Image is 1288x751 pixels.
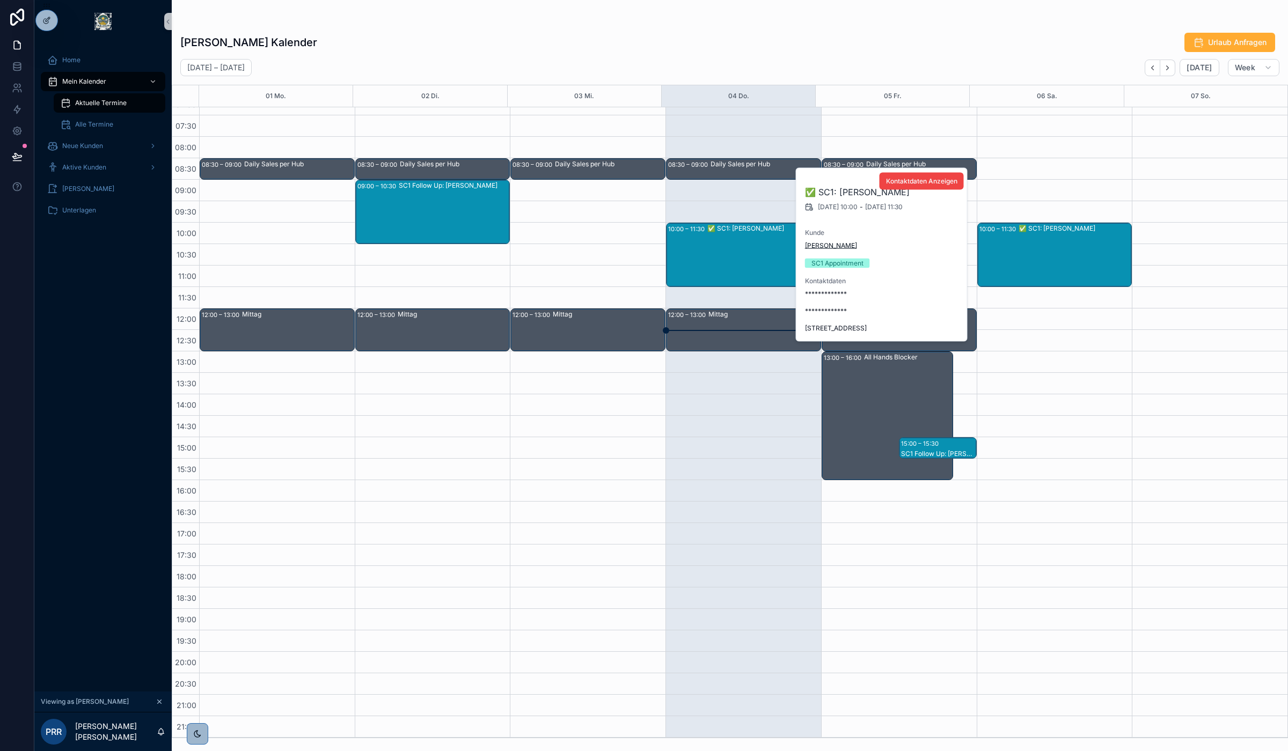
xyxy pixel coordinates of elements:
div: 09:00 – 10:30 [357,181,399,192]
span: 18:00 [174,572,199,581]
button: 04 Do. [728,85,749,107]
div: ✅ SC1: [PERSON_NAME] [1019,224,1131,233]
a: Unterlagen [41,201,165,220]
span: 16:30 [174,507,199,517]
span: 17:00 [174,529,199,538]
span: 16:00 [174,486,199,495]
div: 10:00 – 11:30 [668,224,707,234]
span: 20:30 [172,679,199,688]
span: - [860,203,863,211]
span: 07:30 [173,121,199,130]
div: 12:00 – 13:00 [668,310,708,320]
span: 11:00 [175,271,199,281]
span: 15:00 [174,443,199,452]
div: Mittag [398,310,509,319]
div: 08:30 – 09:00 [668,159,711,170]
span: [PERSON_NAME] [62,185,114,193]
h2: [DATE] – [DATE] [187,62,245,73]
span: 09:00 [172,186,199,195]
div: 08:30 – 09:00Daily Sales per Hub [200,159,354,179]
div: 12:00 – 13:00Mittag [667,309,821,351]
a: Aktuelle Termine [54,93,165,113]
span: Kontaktdaten Anzeigen [886,177,957,186]
p: [PERSON_NAME] [PERSON_NAME] [75,721,157,742]
span: 12:30 [174,336,199,345]
a: Alle Termine [54,115,165,134]
div: All Hands Blocker [864,353,952,362]
div: 08:30 – 09:00Daily Sales per Hub [667,159,821,179]
div: 08:30 – 09:00 [824,159,866,170]
div: Daily Sales per Hub [866,160,976,168]
span: 09:30 [172,207,199,216]
span: Kontaktdaten [805,277,960,285]
span: 15:30 [174,465,199,474]
button: Next [1160,60,1175,76]
button: 05 Fr. [884,85,902,107]
button: 01 Mo. [266,85,286,107]
div: 12:00 – 13:00 [513,310,553,320]
span: Viewing as [PERSON_NAME] [41,697,129,706]
span: Home [62,56,80,64]
button: 03 Mi. [574,85,594,107]
span: 18:30 [174,593,199,602]
div: Mittag [708,310,820,319]
span: 08:00 [172,143,199,152]
span: 21:30 [174,722,199,731]
span: Urlaub Anfragen [1208,37,1267,48]
div: 13:00 – 16:00 [824,352,864,363]
div: 15:00 – 15:30 [901,438,941,449]
div: 13:00 – 16:00All Hands Blocker [822,352,953,480]
div: 09:00 – 10:30SC1 Follow Up: [PERSON_NAME] [356,180,510,244]
span: 14:00 [174,400,199,409]
button: Urlaub Anfragen [1184,33,1275,52]
span: 08:30 [172,164,199,173]
span: Week [1235,63,1255,72]
div: SC1 Follow Up: [PERSON_NAME] [399,181,509,190]
span: Neue Kunden [62,142,103,150]
span: Unterlagen [62,206,96,215]
a: [PERSON_NAME] [41,179,165,198]
div: SC1 Follow Up: [PERSON_NAME] [901,450,975,458]
div: 08:30 – 09:00Daily Sales per Hub [356,159,510,179]
div: 10:00 – 11:30✅ SC1: [PERSON_NAME] [667,223,821,286]
div: 12:00 – 13:00 [202,310,242,320]
span: [DATE] 11:30 [865,203,903,211]
div: 10:00 – 11:30 [979,224,1019,234]
span: [DATE] 10:00 [818,203,858,211]
div: 12:00 – 13:00Mittag [200,309,354,351]
span: 21:00 [174,701,199,710]
span: 14:30 [174,422,199,431]
span: 07:00 [173,100,199,109]
button: 02 Di. [421,85,440,107]
div: Mittag [242,310,354,319]
a: [PERSON_NAME] [805,241,857,250]
div: scrollable content [34,43,172,234]
div: 08:30 – 09:00 [357,159,400,170]
span: PRR [46,725,62,738]
div: ✅ SC1: [PERSON_NAME] [707,224,820,233]
span: [DATE] [1187,63,1212,72]
button: 07 So. [1191,85,1211,107]
div: 12:00 – 13:00 [357,310,398,320]
div: Daily Sales per Hub [400,160,509,168]
span: 10:30 [174,250,199,259]
div: 08:30 – 09:00Daily Sales per Hub [511,159,665,179]
span: 20:00 [172,658,199,667]
button: Kontaktdaten Anzeigen [880,173,964,190]
div: Mittag [553,310,664,319]
span: Mein Kalender [62,77,106,86]
div: 08:30 – 09:00 [513,159,555,170]
a: Neue Kunden [41,136,165,156]
button: 06 Sa. [1037,85,1057,107]
span: 11:30 [175,293,199,302]
div: 15:00 – 15:30SC1 Follow Up: [PERSON_NAME] [899,438,976,458]
h2: ✅ SC1: [PERSON_NAME] [805,186,960,198]
span: Alle Termine [75,120,113,129]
